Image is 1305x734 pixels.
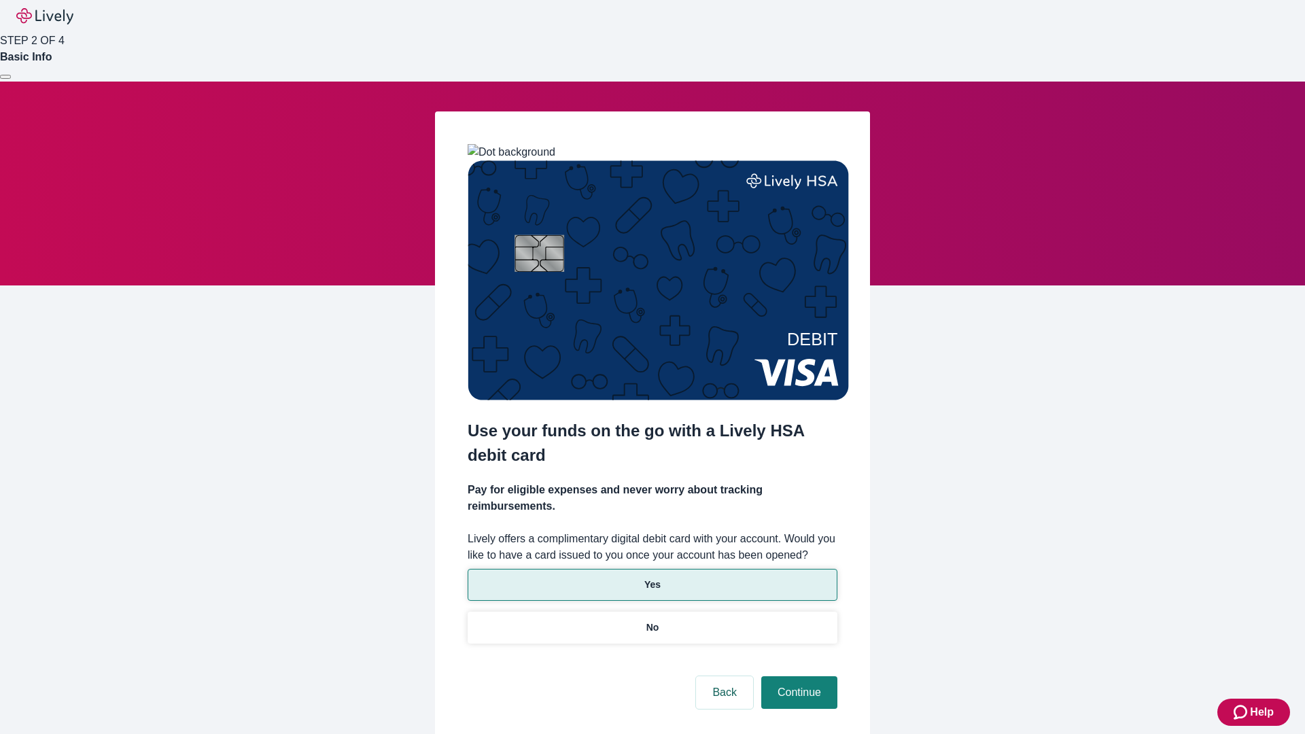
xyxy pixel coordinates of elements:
[468,569,837,601] button: Yes
[1234,704,1250,720] svg: Zendesk support icon
[468,144,555,160] img: Dot background
[646,621,659,635] p: No
[644,578,661,592] p: Yes
[468,160,849,400] img: Debit card
[468,482,837,514] h4: Pay for eligible expenses and never worry about tracking reimbursements.
[1217,699,1290,726] button: Zendesk support iconHelp
[1250,704,1274,720] span: Help
[468,612,837,644] button: No
[468,419,837,468] h2: Use your funds on the go with a Lively HSA debit card
[468,531,837,563] label: Lively offers a complimentary digital debit card with your account. Would you like to have a card...
[696,676,753,709] button: Back
[761,676,837,709] button: Continue
[16,8,73,24] img: Lively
